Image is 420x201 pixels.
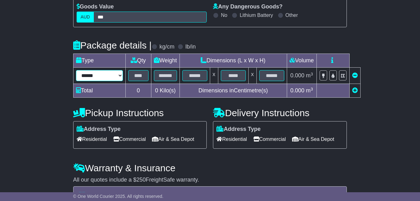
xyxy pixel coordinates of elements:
[152,134,194,144] span: Air & Sea Depot
[180,84,287,98] td: Dimensions in Centimetre(s)
[73,40,152,50] h4: Package details |
[210,68,218,84] td: x
[290,72,304,79] span: 0.000
[180,54,287,68] td: Dimensions (L x W x H)
[213,3,282,10] label: Any Dangerous Goods?
[77,3,114,10] label: Goods Value
[213,108,347,118] h4: Delivery Instructions
[73,163,347,173] h4: Warranty & Insurance
[306,87,313,94] span: m
[286,12,298,18] label: Other
[136,177,146,183] span: 250
[155,87,158,94] span: 0
[185,44,196,50] label: lb/in
[352,87,358,94] a: Add new item
[125,54,151,68] td: Qty
[240,12,273,18] label: Lithium Battery
[77,126,121,133] label: Address Type
[306,72,313,79] span: m
[151,54,180,68] td: Weight
[125,84,151,98] td: 0
[159,44,175,50] label: kg/cm
[311,72,313,76] sup: 3
[77,12,94,23] label: AUD
[248,68,256,84] td: x
[292,134,334,144] span: Air & Sea Depot
[73,177,347,183] div: All our quotes include a $ FreightSafe warranty.
[290,87,304,94] span: 0.000
[287,54,316,68] td: Volume
[73,108,207,118] h4: Pickup Instructions
[352,72,358,79] a: Remove this item
[113,134,146,144] span: Commercial
[73,84,125,98] td: Total
[73,54,125,68] td: Type
[216,134,247,144] span: Residential
[221,12,227,18] label: No
[77,134,107,144] span: Residential
[73,194,164,199] span: © One World Courier 2025. All rights reserved.
[216,126,261,133] label: Address Type
[151,84,180,98] td: Kilo(s)
[253,134,286,144] span: Commercial
[311,87,313,91] sup: 3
